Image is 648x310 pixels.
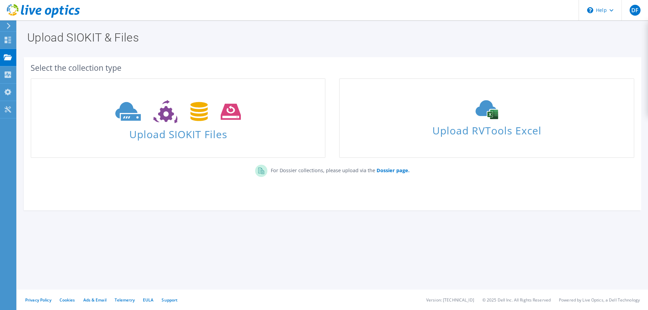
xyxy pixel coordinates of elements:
h1: Upload SIOKIT & Files [27,32,634,43]
span: DF [630,5,641,16]
a: Dossier page. [375,167,410,174]
a: Cookies [60,297,75,303]
li: Powered by Live Optics, a Dell Technology [559,297,640,303]
li: Version: [TECHNICAL_ID] [426,297,474,303]
span: Upload RVTools Excel [340,121,633,136]
a: Upload SIOKIT Files [31,78,326,158]
li: © 2025 Dell Inc. All Rights Reserved [482,297,551,303]
b: Dossier page. [377,167,410,174]
a: EULA [143,297,153,303]
svg: \n [587,7,593,13]
div: Select the collection type [31,64,634,71]
p: For Dossier collections, please upload via the [267,165,410,174]
a: Support [162,297,178,303]
a: Privacy Policy [25,297,51,303]
a: Telemetry [115,297,135,303]
span: Upload SIOKIT Files [31,125,325,140]
a: Upload RVTools Excel [339,78,634,158]
a: Ads & Email [83,297,106,303]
